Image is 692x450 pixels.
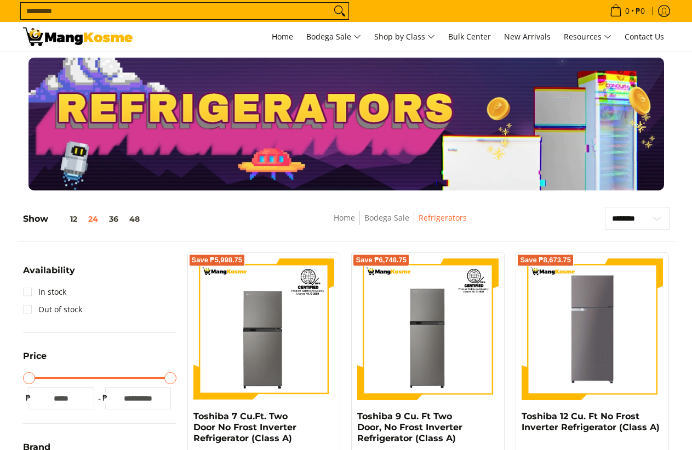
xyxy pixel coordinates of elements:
button: 36 [104,215,124,223]
a: Refrigerators [419,212,467,223]
a: In stock [23,283,66,301]
a: Toshiba 9 Cu. Ft Two Door, No Frost Inverter Refrigerator (Class A) [357,411,462,443]
button: Search [331,3,348,19]
img: Toshiba 7 Cu.Ft. Two Door No Frost Inverter Refrigerator (Class A) [193,258,335,400]
h5: Show [23,213,145,224]
a: Bodega Sale [301,22,367,52]
summary: Open [23,352,47,369]
a: Home [334,212,355,223]
span: Home [272,31,293,42]
summary: Open [23,266,75,283]
img: Toshiba 9 Cu. Ft Two Door, No Frost Inverter Refrigerator (Class A) [357,258,499,400]
a: Out of stock [23,301,82,318]
span: ₱ [100,392,111,403]
span: Save ₱5,998.75 [192,257,243,263]
span: Price [23,352,47,361]
button: 24 [83,215,104,223]
span: Availability [23,266,75,275]
span: New Arrivals [504,31,551,42]
span: Save ₱8,673.75 [520,257,571,263]
img: Bodega Sale Refrigerator l Mang Kosme: Home Appliances Warehouse Sale | Page 2 [23,27,133,46]
nav: Breadcrumbs [254,211,547,236]
span: Bulk Center [448,31,491,42]
a: Toshiba 12 Cu. Ft No Frost Inverter Refrigerator (Class A) [522,411,660,432]
button: 48 [124,215,145,223]
a: Shop by Class [369,22,441,52]
span: Shop by Class [374,30,435,44]
a: New Arrivals [499,22,556,52]
a: Bulk Center [443,22,496,52]
span: ₱ [23,392,34,403]
span: Contact Us [625,31,664,42]
a: Bodega Sale [364,212,409,223]
img: Toshiba 12 Cu. Ft No Frost Inverter Refrigerator (Class A) [527,258,657,400]
a: Home [266,22,299,52]
a: Toshiba 7 Cu.Ft. Two Door No Frost Inverter Refrigerator (Class A) [193,411,296,443]
span: Resources [564,30,611,44]
nav: Main Menu [144,22,670,52]
a: Resources [558,22,617,52]
span: ₱0 [634,7,647,15]
span: • [607,5,648,17]
a: Contact Us [619,22,670,52]
span: Bodega Sale [306,30,361,44]
button: 12 [48,215,83,223]
span: 0 [624,7,631,15]
span: Save ₱6,748.75 [356,257,407,263]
